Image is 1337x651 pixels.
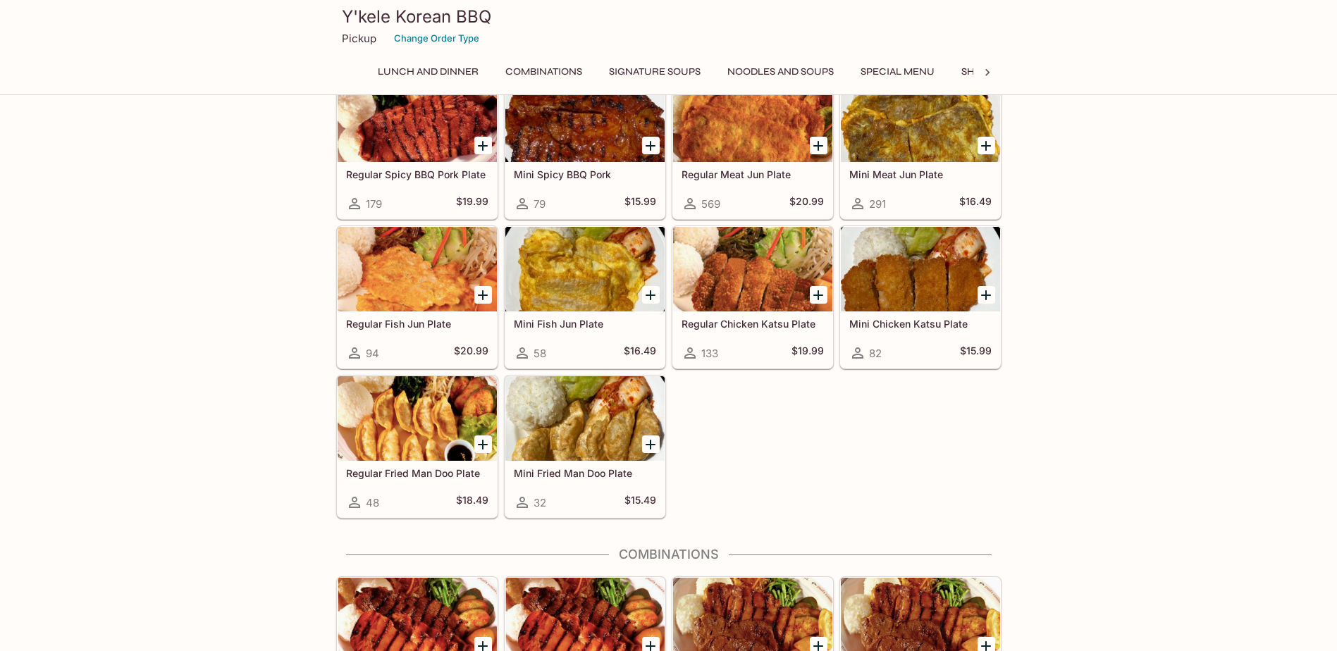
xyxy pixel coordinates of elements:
[682,318,824,330] h5: Regular Chicken Katsu Plate
[840,226,1001,368] a: Mini Chicken Katsu Plate82$15.99
[959,195,992,212] h5: $16.49
[338,77,497,162] div: Regular Spicy BBQ Pork Plate
[869,347,882,360] span: 82
[849,168,992,180] h5: Mini Meat Jun Plate
[978,137,995,154] button: Add Mini Meat Jun Plate
[346,168,488,180] h5: Regular Spicy BBQ Pork Plate
[534,347,546,360] span: 58
[337,376,498,518] a: Regular Fried Man Doo Plate48$18.49
[642,286,660,304] button: Add Mini Fish Jun Plate
[682,168,824,180] h5: Regular Meat Jun Plate
[388,27,486,49] button: Change Order Type
[474,435,492,453] button: Add Regular Fried Man Doo Plate
[505,77,665,219] a: Mini Spicy BBQ Pork79$15.99
[701,347,718,360] span: 133
[642,137,660,154] button: Add Mini Spicy BBQ Pork
[337,226,498,368] a: Regular Fish Jun Plate94$20.99
[642,435,660,453] button: Add Mini Fried Man Doo Plate
[366,496,379,509] span: 48
[869,197,886,211] span: 291
[954,62,1054,82] button: Shrimp Combos
[338,227,497,311] div: Regular Fish Jun Plate
[720,62,842,82] button: Noodles and Soups
[456,195,488,212] h5: $19.99
[673,77,832,162] div: Regular Meat Jun Plate
[342,32,376,45] p: Pickup
[338,376,497,461] div: Regular Fried Man Doo Plate
[514,168,656,180] h5: Mini Spicy BBQ Pork
[505,376,665,518] a: Mini Fried Man Doo Plate32$15.49
[514,467,656,479] h5: Mini Fried Man Doo Plate
[342,6,996,27] h3: Y'kele Korean BBQ
[456,494,488,511] h5: $18.49
[791,345,824,361] h5: $19.99
[336,547,1002,562] h4: Combinations
[960,345,992,361] h5: $15.99
[505,227,665,311] div: Mini Fish Jun Plate
[672,226,833,368] a: Regular Chicken Katsu Plate133$19.99
[853,62,942,82] button: Special Menu
[370,62,486,82] button: Lunch and Dinner
[810,286,827,304] button: Add Regular Chicken Katsu Plate
[601,62,708,82] button: Signature Soups
[366,197,382,211] span: 179
[841,227,1000,311] div: Mini Chicken Katsu Plate
[505,77,665,162] div: Mini Spicy BBQ Pork
[474,137,492,154] button: Add Regular Spicy BBQ Pork Plate
[534,197,546,211] span: 79
[624,494,656,511] h5: $15.49
[673,227,832,311] div: Regular Chicken Katsu Plate
[841,77,1000,162] div: Mini Meat Jun Plate
[505,226,665,368] a: Mini Fish Jun Plate58$16.49
[346,318,488,330] h5: Regular Fish Jun Plate
[810,137,827,154] button: Add Regular Meat Jun Plate
[337,77,498,219] a: Regular Spicy BBQ Pork Plate179$19.99
[366,347,379,360] span: 94
[474,286,492,304] button: Add Regular Fish Jun Plate
[534,496,546,509] span: 32
[672,77,833,219] a: Regular Meat Jun Plate569$20.99
[701,197,720,211] span: 569
[624,195,656,212] h5: $15.99
[840,77,1001,219] a: Mini Meat Jun Plate291$16.49
[624,345,656,361] h5: $16.49
[514,318,656,330] h5: Mini Fish Jun Plate
[346,467,488,479] h5: Regular Fried Man Doo Plate
[849,318,992,330] h5: Mini Chicken Katsu Plate
[498,62,590,82] button: Combinations
[505,376,665,461] div: Mini Fried Man Doo Plate
[789,195,824,212] h5: $20.99
[978,286,995,304] button: Add Mini Chicken Katsu Plate
[454,345,488,361] h5: $20.99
